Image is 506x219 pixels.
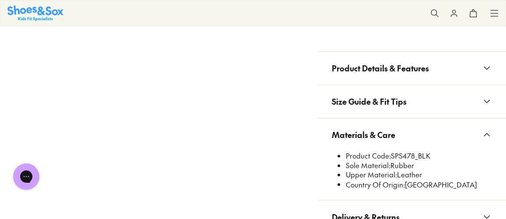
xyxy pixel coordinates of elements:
[9,160,44,193] iframe: Gorgias live chat messenger
[7,5,63,21] img: SNS_Logo_Responsive.svg
[318,52,506,85] button: Product Details & Features
[346,180,492,189] li: [GEOGRAPHIC_DATA]
[332,55,429,81] span: Product Details & Features
[346,170,397,179] span: Upper Material:
[346,161,492,170] li: Rubber
[318,85,506,118] button: Size Guide & Fit Tips
[346,179,405,189] span: Country Of Origin:
[7,5,63,21] a: Shoes & Sox
[332,122,395,148] span: Materials & Care
[318,118,506,151] button: Materials & Care
[346,160,390,170] span: Sole Material:
[346,151,391,160] span: Product Code:
[346,170,492,180] li: Leather
[332,88,407,114] span: Size Guide & Fit Tips
[346,151,492,161] li: SPS478_BLK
